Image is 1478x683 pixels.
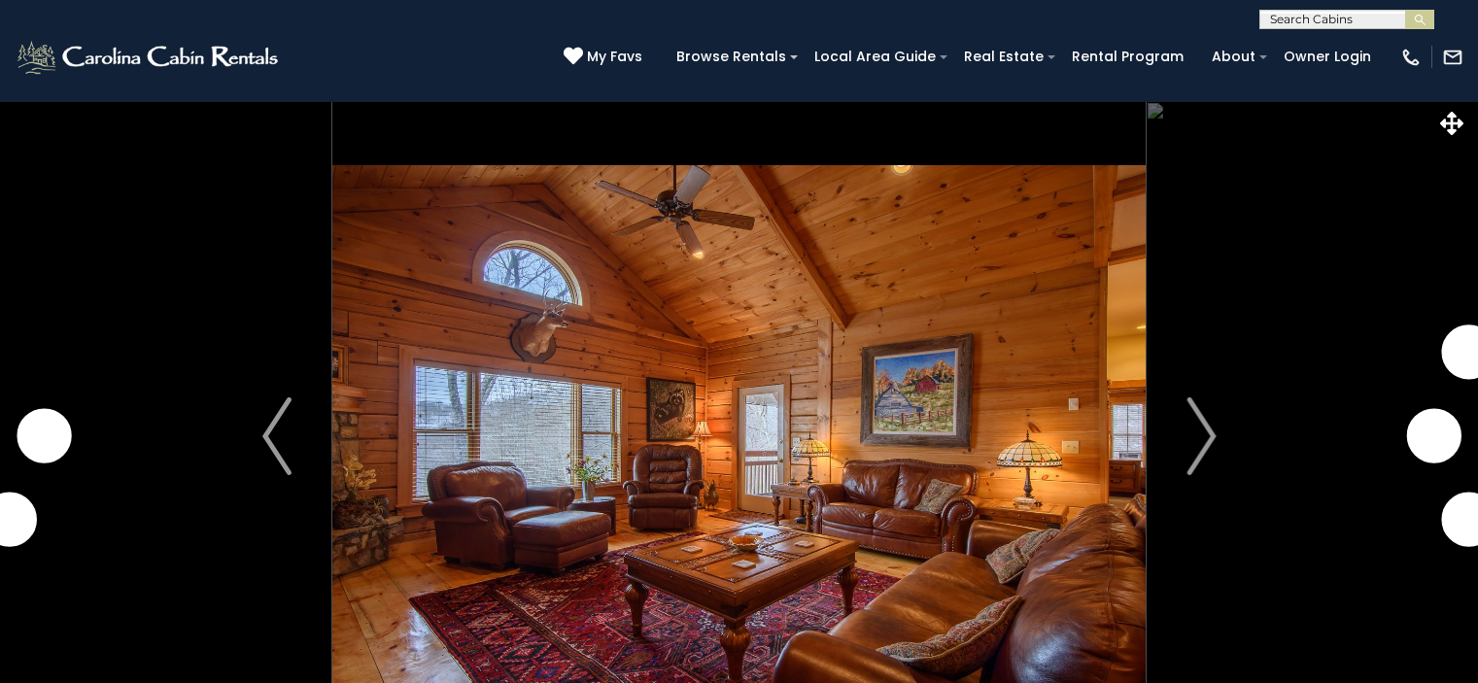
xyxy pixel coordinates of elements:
a: Real Estate [954,42,1053,72]
a: Local Area Guide [805,42,945,72]
img: mail-regular-white.png [1442,47,1463,68]
a: Rental Program [1062,42,1193,72]
img: phone-regular-white.png [1400,47,1422,68]
a: Browse Rentals [667,42,796,72]
span: My Favs [587,47,642,67]
a: Owner Login [1274,42,1381,72]
img: White-1-2.png [15,38,284,77]
a: About [1202,42,1265,72]
a: My Favs [564,47,647,68]
img: arrow [1186,397,1216,475]
img: arrow [262,397,292,475]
